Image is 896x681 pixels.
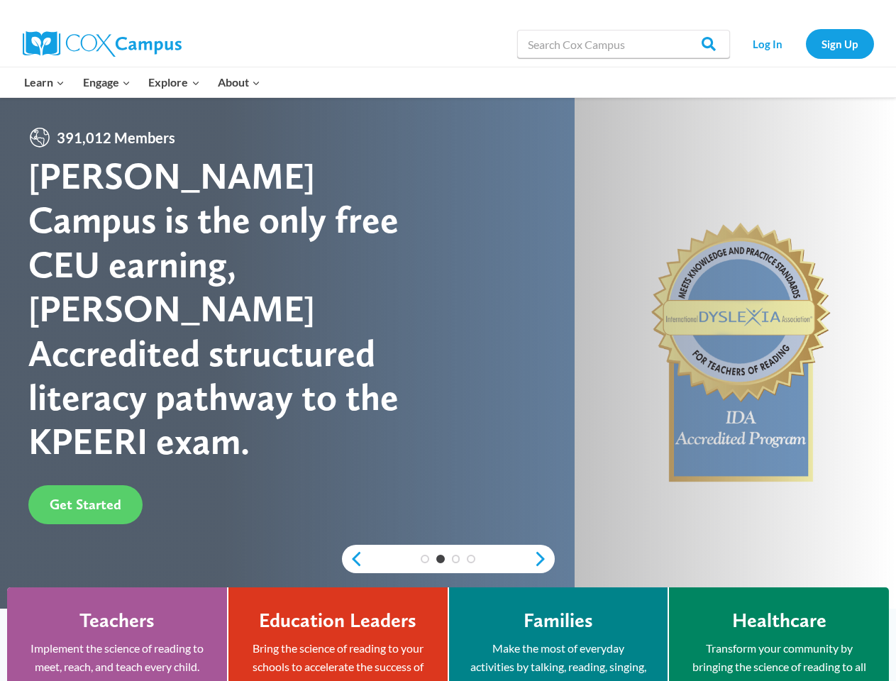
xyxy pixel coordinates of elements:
h4: Teachers [79,609,155,633]
a: Sign Up [806,29,874,58]
span: Engage [83,73,131,92]
h4: Education Leaders [259,609,416,633]
a: Log In [737,29,799,58]
h4: Healthcare [732,609,826,633]
input: Search Cox Campus [517,30,730,58]
h4: Families [524,609,593,633]
span: 391,012 Members [51,126,181,149]
nav: Primary Navigation [16,67,270,97]
span: About [218,73,260,92]
p: Implement the science of reading to meet, reach, and teach every child. [28,639,206,675]
span: Get Started [50,496,121,513]
nav: Secondary Navigation [737,29,874,58]
span: Learn [24,73,65,92]
span: Explore [148,73,199,92]
div: [PERSON_NAME] Campus is the only free CEU earning, [PERSON_NAME] Accredited structured literacy p... [28,154,448,464]
a: Get Started [28,485,143,524]
img: Cox Campus [23,31,182,57]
